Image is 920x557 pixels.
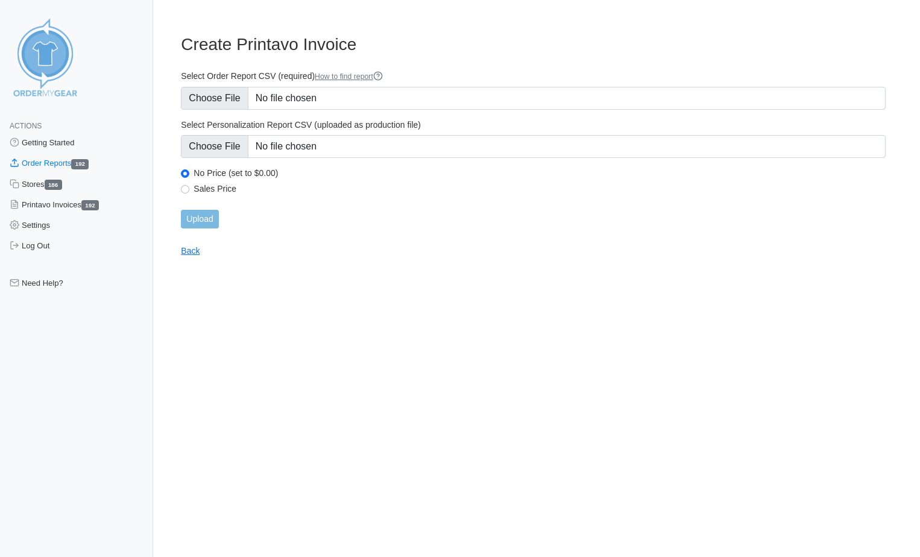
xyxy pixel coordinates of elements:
[194,168,886,178] label: No Price (set to $0.00)
[181,119,886,130] label: Select Personalization Report CSV (uploaded as production file)
[181,246,200,256] a: Back
[315,72,383,81] a: How to find report
[81,200,99,210] span: 192
[10,122,42,130] span: Actions
[181,34,886,55] h3: Create Printavo Invoice
[45,180,62,190] span: 186
[194,183,886,194] label: Sales Price
[71,159,89,169] span: 192
[181,71,886,82] label: Select Order Report CSV (required)
[181,210,218,228] input: Upload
